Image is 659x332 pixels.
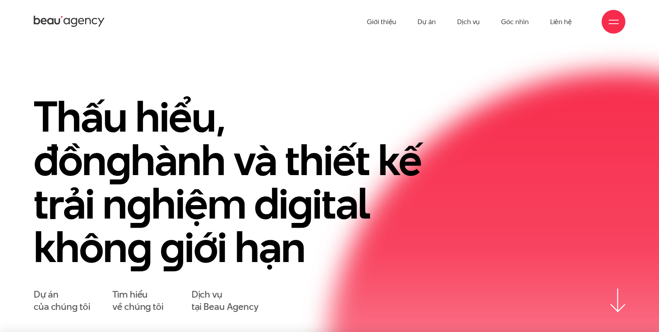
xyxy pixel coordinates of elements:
en: g [288,174,312,233]
a: Dự áncủa chúng tôi [34,289,90,313]
h1: Thấu hiểu, đồn hành và thiết kế trải n hiệm di ital khôn iới hạn [34,95,422,269]
en: g [127,174,151,233]
a: Dịch vụtại Beau Agency [192,289,258,313]
en: g [127,217,152,277]
en: g [160,217,184,277]
en: g [106,130,131,190]
a: Tìm hiểuvề chúng tôi [112,289,163,313]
